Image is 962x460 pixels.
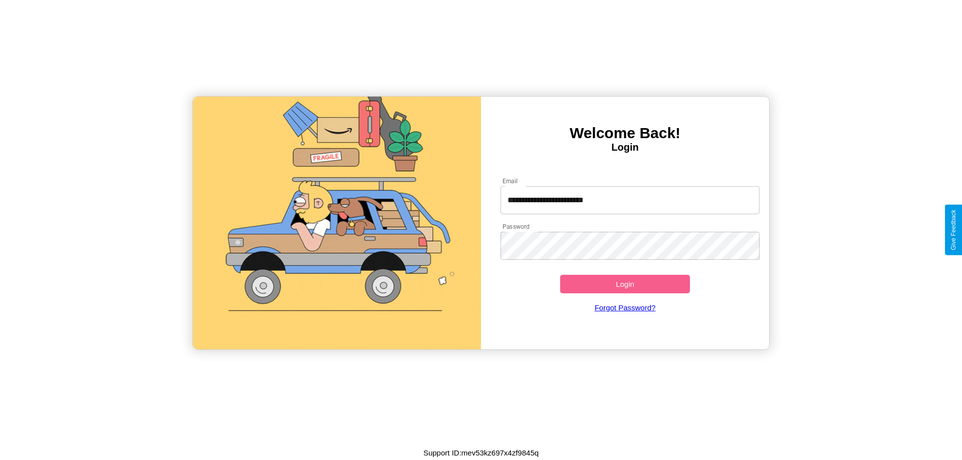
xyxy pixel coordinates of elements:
[423,446,539,459] p: Support ID: mev53kz697x4zf9845q
[496,293,755,322] a: Forgot Password?
[503,222,529,231] label: Password
[481,125,769,142] h3: Welcome Back!
[503,177,518,185] label: Email
[560,275,690,293] button: Login
[481,142,769,153] h4: Login
[950,210,957,250] div: Give Feedback
[193,97,481,349] img: gif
